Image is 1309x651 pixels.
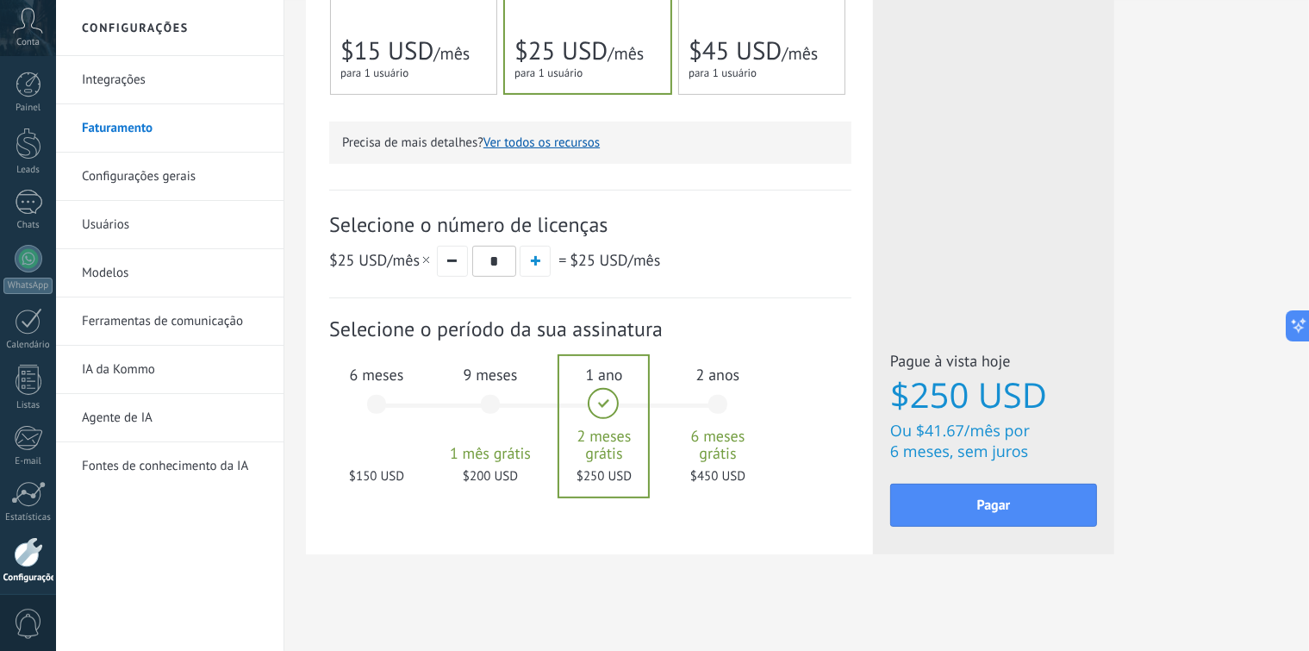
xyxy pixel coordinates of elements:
div: E-mail [3,456,53,467]
span: $25 USD [514,34,608,67]
span: 1 ano [558,365,651,385]
li: Integrações [56,56,284,104]
li: Configurações gerais [56,153,284,201]
span: Conta [16,37,40,48]
div: Estatísticas [3,512,53,523]
span: /mês [608,42,644,65]
span: $200 USD [444,468,537,485]
div: WhatsApp [3,278,53,294]
span: $15 USD [340,34,433,67]
div: Configurações [3,573,53,584]
li: Ferramentas de comunicação [56,297,284,346]
li: Fontes de conhecimento da IA [56,442,284,490]
p: Precisa de mais detalhes? [342,135,838,151]
span: $150 USD [330,468,423,485]
a: Usuários [82,201,266,249]
span: para 1 usuário [689,66,757,80]
a: Ferramentas de comunicação [82,297,266,346]
span: $41.67 [916,421,964,441]
span: Ou [890,421,912,441]
div: Painel [3,103,53,114]
span: 1 mês grátis [444,445,537,462]
span: $25 USD [570,250,627,270]
div: Leads [3,165,53,176]
span: /mês [570,250,660,270]
div: Listas [3,400,53,411]
a: Modelos [82,249,266,297]
span: para 1 usuário [340,66,408,80]
span: 6 meses [330,365,423,385]
span: /mês [433,42,470,65]
span: sem juros [957,441,1028,462]
li: Modelos [56,249,284,297]
div: Calendário [3,340,53,351]
span: $45 USD [689,34,782,67]
span: Pague à vista hoje [890,351,1097,376]
a: Faturamento [82,104,266,153]
span: $250 USD [890,376,1097,414]
li: IA da Kommo [56,346,284,394]
span: Selecione o número de licenças [329,211,851,238]
li: Agente de IA [56,394,284,442]
a: IA da Kommo [82,346,266,394]
span: para 1 usuário [514,66,583,80]
span: 6 meses grátis [671,428,764,462]
div: Chats [3,220,53,231]
a: Integrações [82,56,266,104]
span: $250 USD [558,468,651,485]
span: 9 meses [444,365,537,385]
span: /mês [329,250,433,270]
span: 2 meses grátis [558,428,651,462]
li: Usuários [56,201,284,249]
span: 6 meses, [890,441,954,462]
span: $450 USD [671,468,764,485]
li: Faturamento [56,104,284,153]
button: Ver todos os recursos [483,135,600,151]
button: Pagar [890,484,1097,527]
a: Fontes de conhecimento da IA [82,442,266,491]
span: Pagar [977,499,1011,511]
a: Agente de IA [82,394,266,442]
span: /mês por [964,421,1030,441]
span: = [558,250,566,270]
span: Selecione o período da sua assinatura [329,316,851,342]
span: 2 anos [671,365,764,385]
span: /mês [782,42,818,65]
span: $25 USD [329,250,387,270]
a: Configurações gerais [82,153,266,201]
